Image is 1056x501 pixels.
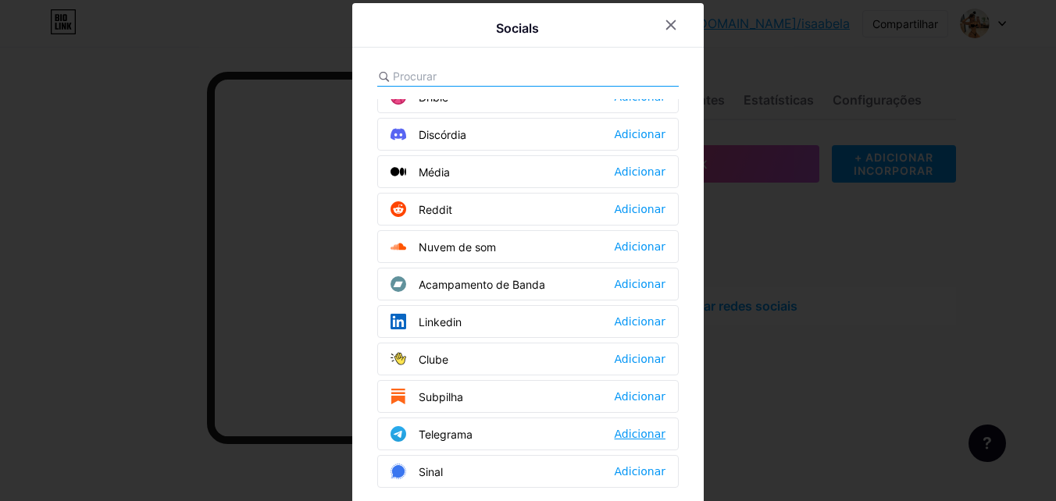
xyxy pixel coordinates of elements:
div: Socials [496,19,539,37]
div: Adicionar [615,164,665,179]
font: Linkedin [419,314,462,330]
div: Adicionar [615,464,665,479]
font: Discórdia [419,126,466,143]
font: Subpilha [419,389,463,405]
div: Adicionar [615,426,665,442]
div: Adicionar [615,239,665,254]
font: Reddit [419,201,452,218]
div: Adicionar [615,201,665,217]
font: Acampamento de Banda [419,276,545,293]
div: Adicionar [615,126,665,142]
font: Telegrama [419,426,473,442]
font: Média [419,164,450,180]
font: Clube [419,351,448,368]
div: Adicionar [615,314,665,329]
div: Adicionar [615,351,665,367]
font: Sinal [419,464,443,480]
div: Adicionar [615,389,665,404]
div: Adicionar [615,276,665,292]
input: Procurar [393,68,565,84]
font: Nuvem de som [419,239,496,255]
